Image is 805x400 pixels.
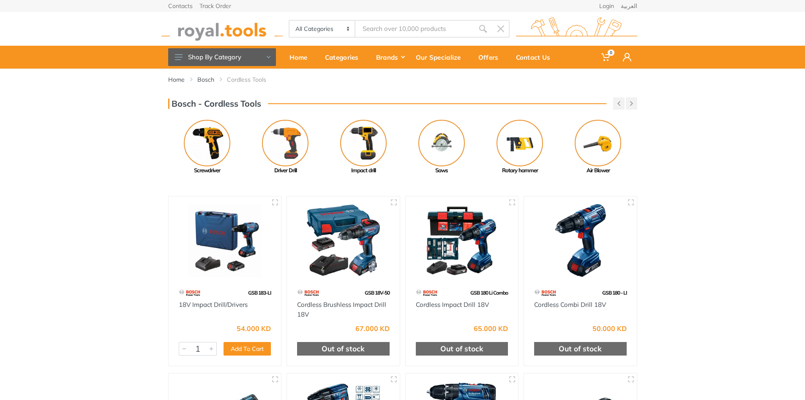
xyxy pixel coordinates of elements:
[370,48,410,66] div: Brands
[325,120,403,175] a: Impact drill
[340,120,387,166] img: Royal - Impact drill
[224,342,271,356] button: Add To Cart
[176,204,274,277] img: Royal Tools - 18V Impact Drill/Drivers
[534,285,557,300] img: 55.webp
[297,285,319,300] img: 55.webp
[481,120,559,175] a: Rotary hammer
[602,290,627,296] span: GSB 180 - LI
[295,204,392,277] img: Royal Tools - Cordless Brushless Impact Drill 18V
[297,301,386,318] a: Cordless Brushless Impact Drill 18V
[197,75,214,84] a: Bosch
[161,17,283,41] img: royal.tools Logo
[510,46,562,69] a: Contact Us
[510,48,562,66] div: Contact Us
[472,46,510,69] a: Offers
[532,204,629,277] img: Royal Tools - Cordless Combi Drill 18V
[355,325,390,332] div: 67.000 KD
[284,48,319,66] div: Home
[416,342,508,356] div: Out of stock
[416,301,489,309] a: Cordless Impact Drill 18V
[246,166,325,175] div: Driver Drill
[168,3,193,9] a: Contacts
[355,20,474,38] input: Site search
[474,325,508,332] div: 65.000 KD
[410,46,472,69] a: Our Specialize
[418,120,465,166] img: Royal - Saws
[168,166,246,175] div: Screwdriver
[168,120,246,175] a: Screwdriver
[410,48,472,66] div: Our Specialize
[592,325,627,332] div: 50.000 KD
[403,166,481,175] div: Saws
[248,290,271,296] span: GSB 183-LI
[179,301,248,309] a: 18V Impact Drill/Drivers
[168,75,185,84] a: Home
[289,21,356,37] select: Category
[284,46,319,69] a: Home
[595,46,617,69] a: 0
[413,204,511,277] img: Royal Tools - Cordless Impact Drill 18V
[199,3,231,9] a: Track Order
[621,3,637,9] a: العربية
[403,120,481,175] a: Saws
[534,301,606,309] a: Cordless Combi Drill 18V
[559,166,637,175] div: Air Blower
[319,46,370,69] a: Categories
[246,120,325,175] a: Driver Drill
[184,120,230,166] img: Royal - Screwdriver
[599,3,614,9] a: Login
[325,166,403,175] div: Impact drill
[262,120,308,166] img: Royal - Driver Drill
[168,48,276,66] button: Shop By Category
[497,120,543,166] img: Royal - Rotary hammer
[168,75,637,84] nav: breadcrumb
[575,120,621,166] img: Royal - Air Blower
[237,325,271,332] div: 54.000 KD
[470,290,508,296] span: GSB 180 Li Combo
[179,285,201,300] img: 55.webp
[319,48,370,66] div: Categories
[297,342,390,356] div: Out of stock
[559,120,637,175] a: Air Blower
[416,285,438,300] img: 55.webp
[472,48,510,66] div: Offers
[227,75,266,84] a: Cordless Tools
[608,50,614,56] span: 0
[481,166,559,175] div: Rotary hammer
[516,17,637,41] img: royal.tools Logo
[168,99,261,109] h3: Bosch - Cordless Tools
[534,342,627,356] div: Out of stock
[365,290,390,296] span: GSB 18V-50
